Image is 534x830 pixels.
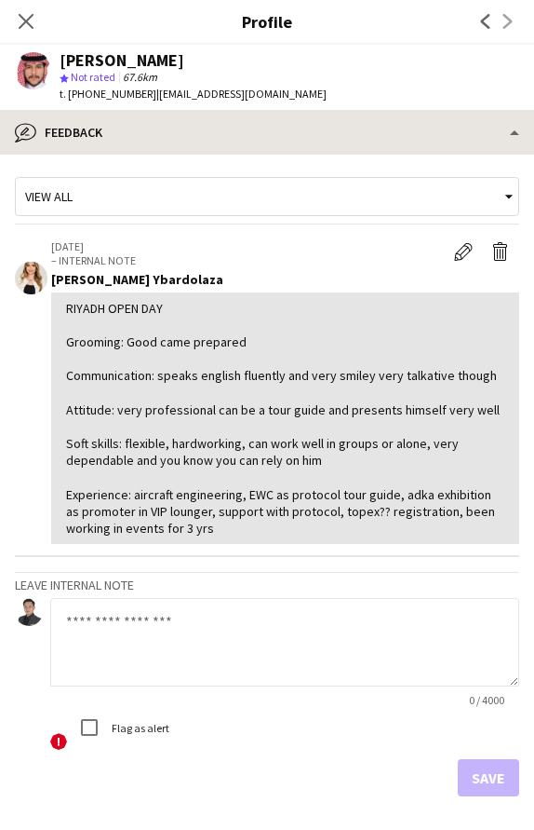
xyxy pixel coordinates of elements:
div: RIYADH OPEN DAY Grooming: Good came prepared Communication: speaks english fluently and very smil... [66,300,504,537]
span: Not rated [71,70,115,84]
span: | [EMAIL_ADDRESS][DOMAIN_NAME] [156,87,327,101]
span: 0 / 4000 [454,693,519,707]
span: 67.6km [119,70,161,84]
span: t. [PHONE_NUMBER] [60,87,156,101]
div: [PERSON_NAME] Ybardolaza [51,271,519,288]
h3: Leave internal note [15,577,519,593]
label: Flag as alert [108,720,169,734]
p: – INTERNAL NOTE [51,253,445,267]
span: ! [50,733,67,750]
p: [DATE] [51,239,445,253]
div: [PERSON_NAME] [60,52,184,69]
span: View all [25,188,73,205]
